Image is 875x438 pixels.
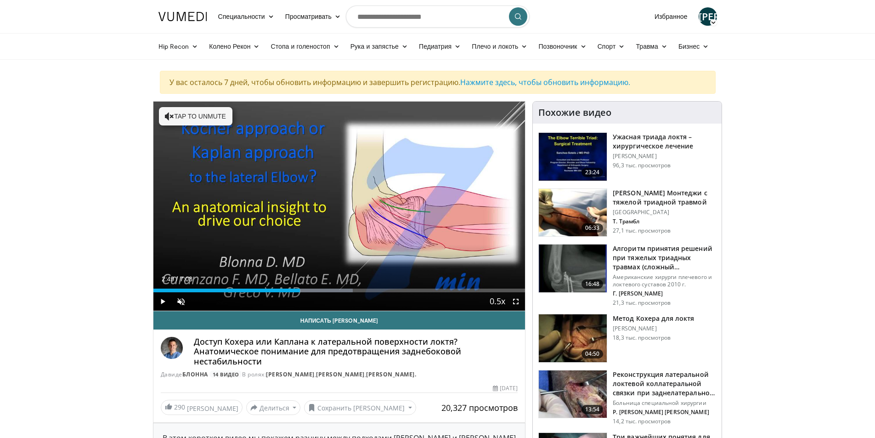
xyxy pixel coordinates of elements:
font: Спорт [598,42,616,50]
font: 18,3 тыс. просмотров [613,334,671,341]
font: Рука и запястье [350,42,399,50]
font: Просматривать [285,12,332,20]
font: Больница специальной хирургии [613,399,706,407]
a: Нажмите здесь, чтобы обновить информацию. [460,77,630,87]
font: Реконструкция латеральной локтевой коллатеральной связки при заднелатеральном доступе… [613,370,715,406]
img: kin_1.png.150x105_q85_crop-smart_upscale.jpg [539,245,607,292]
a: Просматривать [280,7,346,26]
font: Т. Трамбл [613,217,639,225]
button: Делиться [246,400,301,415]
font: [PERSON_NAME] [187,404,238,412]
font: [PERSON_NAME] Монтеджи с тяжелой триадной травмой [613,188,707,206]
font: Позвоночник [538,42,577,50]
font: Колено Рекон [209,42,250,50]
font: Бизнес [678,42,700,50]
button: Tap to unmute [159,107,232,125]
a: 23:24 Ужасная триада локтя – хирургическое лечение [PERSON_NAME] 96,3 тыс. просмотров [538,132,716,181]
font: Сохранить [PERSON_NAME] [317,404,405,412]
a: 14 видео [209,370,242,378]
font: 23:24 [585,168,600,176]
img: rQqFhpGihXXoLKSn4xMDoxOjBrO-I4W8.150x105_q85_crop-smart_upscale.jpg [539,314,607,362]
font: Специальности [218,12,265,20]
font: 06:33 [585,224,600,232]
a: Плечо и локоть [466,37,533,56]
a: Специальности [213,7,280,26]
a: Hip Recon [153,37,204,56]
img: 76186_0000_3.png.150x105_q85_crop-smart_upscale.jpg [539,189,607,237]
font: [GEOGRAPHIC_DATA] [613,208,669,216]
a: Позвоночник [533,37,592,56]
video-js: Video Player [153,102,525,311]
font: 96,3 тыс. просмотров [613,161,671,169]
a: Стопа и голеностоп [265,37,345,56]
a: Бизнес [673,37,714,56]
font: 04:50 [585,350,600,358]
font: Г. [PERSON_NAME] [613,290,663,297]
font: [PERSON_NAME] [613,152,657,160]
img: E3Io06GX5Di7Z1An4xMDoxOjA4MTsiGN.150x105_q85_crop-smart_upscale.jpg [539,370,607,418]
font: Метод Кохера для локтя [613,314,694,323]
input: Поиск тем, вмешательств [346,6,530,28]
font: Написать [PERSON_NAME] [300,317,378,324]
font: 20,327 просмотров [441,402,518,413]
a: 13:54 Реконструкция латеральной локтевой коллатеральной связки при заднелатеральном доступе… Боль... [538,370,716,425]
font: 290 [174,403,185,411]
font: Избранное [655,12,688,20]
a: 16:48 Алгоритм принятия решений при тяжелых триадных травмах (сложный инсталляционный… Американск... [538,244,716,307]
a: Травма [630,37,673,56]
a: 290 [PERSON_NAME] [161,400,243,415]
a: Рука и запястье [345,37,413,56]
a: Написать [PERSON_NAME] [153,311,525,330]
span: 7:08 [180,275,192,283]
font: Ужасная триада локтя – хирургическое лечение [613,132,693,150]
font: Стопа и голеностоп [271,42,330,50]
font: Похожие видео [538,106,611,119]
span: 2:49 [162,275,174,283]
button: Play [153,292,172,311]
a: 04:50 Метод Кохера для локтя [PERSON_NAME] 18,3 тыс. просмотров [538,314,716,363]
img: Аватар [161,337,183,359]
img: 162531_0000_1.png.150x105_q85_crop-smart_upscale.jpg [539,133,607,181]
font: Р. [PERSON_NAME] [PERSON_NAME] [613,408,709,416]
a: [PERSON_NAME] [699,7,717,26]
font: [PERSON_NAME] [613,324,657,332]
div: Progress Bar [153,289,525,292]
font: 16:48 [585,280,600,288]
font: Hip Recon [158,42,189,50]
font: Плечо и локоть [472,42,518,50]
font: Травма [636,42,658,50]
button: Unmute [172,292,190,311]
font: Доступ Кохера или Каплана к латеральной поверхности локтя? Анатомическое понимание для предотвращ... [194,336,461,367]
button: Fullscreen [507,292,525,311]
font: У вас осталось 7 дней, чтобы обновить информацию и завершить регистрацию. [169,77,460,87]
font: Делиться [260,404,289,412]
button: Сохранить [PERSON_NAME] [304,400,416,415]
a: Избранное [649,7,693,26]
font: , [365,370,367,378]
a: [PERSON_NAME] [266,370,315,378]
a: Педиатрия [413,37,466,56]
font: , [315,370,316,378]
a: [PERSON_NAME]. [366,370,416,378]
a: Спорт [592,37,631,56]
font: 13:54 [585,405,600,413]
a: [PERSON_NAME] [316,370,365,378]
a: 06:33 [PERSON_NAME] Монтеджи с тяжелой триадной травмой [GEOGRAPHIC_DATA] Т. Трамбл 27,1 тыс. про... [538,188,716,237]
font: 21,3 тыс. просмотров [613,299,671,307]
font: 14 видео [213,371,239,378]
font: Блонна [182,370,208,378]
font: [PERSON_NAME] [699,10,778,23]
button: Playback Rate [488,292,507,311]
font: Педиатрия [419,42,452,50]
font: В ролях: [242,370,266,378]
font: Давиде [161,370,182,378]
font: Алгоритм принятия решений при тяжелых триадных травмах (сложный инсталляционный… [613,244,712,280]
font: 27,1 тыс. просмотров [613,227,671,234]
img: Логотип VuMedi [158,12,207,21]
span: / [176,275,178,283]
font: Американские хирурги плечевого и локтевого суставов 2010 г. [613,273,712,288]
font: [DATE] [500,384,518,392]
